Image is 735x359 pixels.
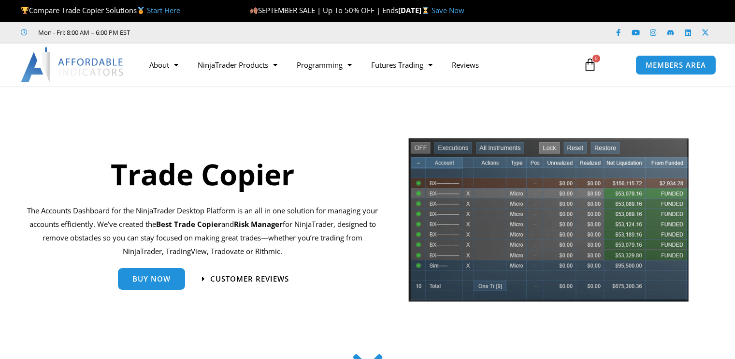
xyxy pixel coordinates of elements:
[140,54,574,76] nav: Menu
[250,7,258,14] img: 🍂
[646,61,706,69] span: MEMBERS AREA
[27,154,378,194] h1: Trade Copier
[21,47,125,82] img: LogoAI | Affordable Indicators – NinjaTrader
[21,7,29,14] img: 🏆
[442,54,489,76] a: Reviews
[156,219,221,229] b: Best Trade Copier
[140,54,188,76] a: About
[398,5,432,15] strong: [DATE]
[118,268,185,290] a: Buy Now
[36,27,130,38] span: Mon - Fri: 8:00 AM – 6:00 PM EST
[210,275,289,283] span: Customer Reviews
[147,5,180,15] a: Start Here
[144,28,288,37] iframe: Customer reviews powered by Trustpilot
[132,275,171,283] span: Buy Now
[250,5,398,15] span: SEPTEMBER SALE | Up To 50% OFF | Ends
[422,7,429,14] img: ⌛
[361,54,442,76] a: Futures Trading
[635,55,716,75] a: MEMBERS AREA
[407,137,690,310] img: tradecopier | Affordable Indicators – NinjaTrader
[188,54,287,76] a: NinjaTrader Products
[432,5,464,15] a: Save Now
[592,55,600,62] span: 0
[137,7,144,14] img: 🥇
[27,204,378,258] p: The Accounts Dashboard for the NinjaTrader Desktop Platform is an all in one solution for managin...
[287,54,361,76] a: Programming
[21,5,180,15] span: Compare Trade Copier Solutions
[569,51,611,79] a: 0
[234,219,283,229] strong: Risk Manager
[202,275,289,283] a: Customer Reviews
